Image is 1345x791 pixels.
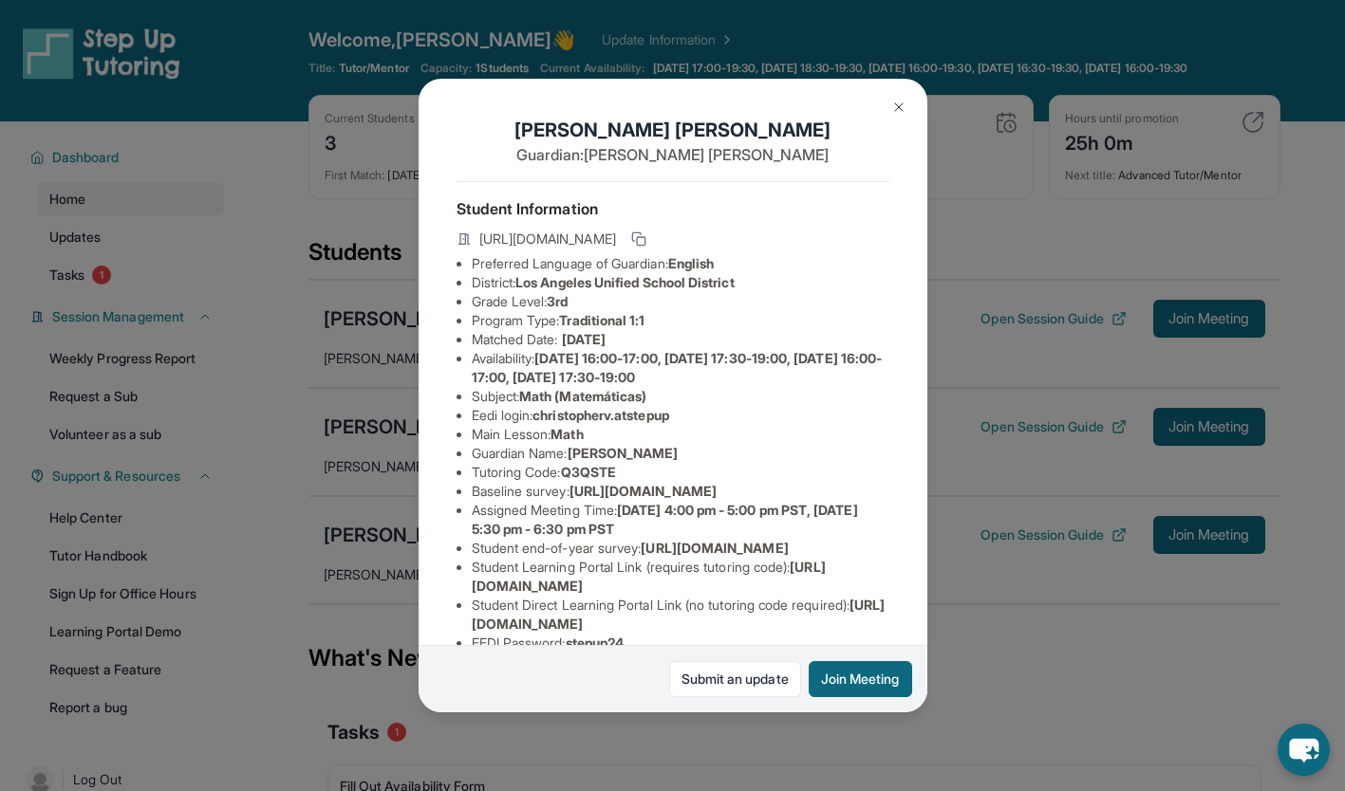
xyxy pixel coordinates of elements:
span: Math [551,426,583,442]
span: Math (Matemáticas) [519,388,646,404]
li: Student Learning Portal Link (requires tutoring code) : [472,558,889,596]
p: Guardian: [PERSON_NAME] [PERSON_NAME] [457,143,889,166]
li: Baseline survey : [472,482,889,501]
button: chat-button [1278,724,1330,776]
span: [URL][DOMAIN_NAME] [570,483,717,499]
span: English [668,255,715,271]
li: Student end-of-year survey : [472,539,889,558]
span: [URL][DOMAIN_NAME] [479,230,616,248]
li: Program Type: [472,311,889,330]
span: [PERSON_NAME] [568,445,679,461]
li: Assigned Meeting Time : [472,501,889,539]
li: Subject : [472,387,889,406]
span: stepup24 [566,635,625,651]
img: Close Icon [891,100,906,115]
li: Student Direct Learning Portal Link (no tutoring code required) : [472,596,889,634]
span: [DATE] 16:00-17:00, [DATE] 17:30-19:00, [DATE] 16:00-17:00, [DATE] 17:30-19:00 [472,350,883,385]
h4: Student Information [457,197,889,220]
h1: [PERSON_NAME] [PERSON_NAME] [457,117,889,143]
li: Matched Date: [472,330,889,349]
span: Q3QSTE [561,464,616,480]
li: Availability: [472,349,889,387]
button: Join Meeting [809,661,912,697]
a: Submit an update [669,661,801,697]
span: christopherv.atstepup [532,407,668,423]
li: Eedi login : [472,406,889,425]
li: EEDI Password : [472,634,889,653]
li: Tutoring Code : [472,463,889,482]
span: [DATE] 4:00 pm - 5:00 pm PST, [DATE] 5:30 pm - 6:30 pm PST [472,502,858,537]
span: [URL][DOMAIN_NAME] [641,540,788,556]
span: Traditional 1:1 [559,312,644,328]
li: Preferred Language of Guardian: [472,254,889,273]
span: Los Angeles Unified School District [515,274,734,290]
span: [DATE] [562,331,606,347]
li: District: [472,273,889,292]
span: 3rd [547,293,568,309]
li: Guardian Name : [472,444,889,463]
button: Copy link [627,228,650,250]
li: Main Lesson : [472,425,889,444]
li: Grade Level: [472,292,889,311]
